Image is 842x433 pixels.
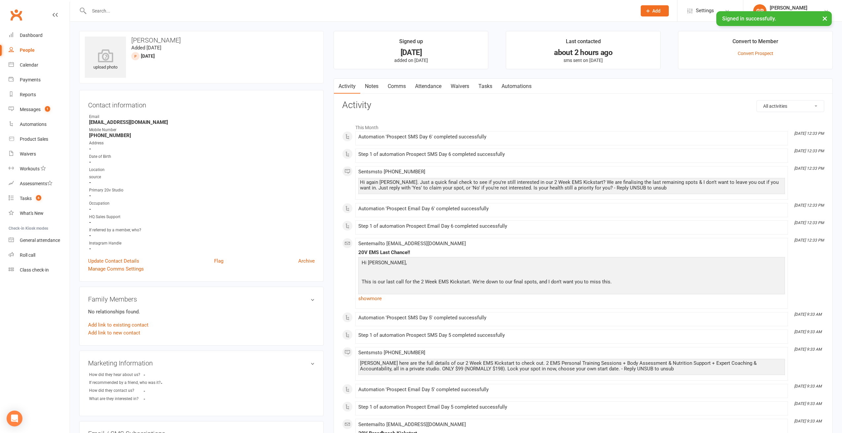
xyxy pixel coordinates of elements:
div: Occupation [89,200,315,207]
strong: [EMAIL_ADDRESS][DOMAIN_NAME] [89,119,315,125]
div: Class check-in [20,267,49,273]
div: [PERSON_NAME] [770,5,807,11]
a: Add link to new contact [88,329,140,337]
div: [DATE] [340,49,482,56]
div: 20V EMS Last Chance!! [358,250,785,255]
div: Mobile Number [89,127,315,133]
i: [DATE] 9:33 AM [794,384,822,389]
div: If referred by a member, who? [89,227,315,233]
a: Messages 1 [9,102,70,117]
div: Automation 'Prospect Email Day 5' completed successfully [358,387,785,392]
div: Automation 'Prospect Email Day 6' completed successfully [358,206,785,212]
p: This is our last call for the 2 Week EMS Kickstart. We're down to our final spots, and I don't wa... [360,278,783,287]
div: Step 1 of automation Prospect SMS Day 5 completed successfully [358,332,785,338]
span: Sent email to [EMAIL_ADDRESS][DOMAIN_NAME] [358,241,466,246]
strong: - [89,206,315,212]
strong: - [144,389,181,393]
strong: - [161,381,199,386]
i: [DATE] 12:33 PM [794,238,824,243]
button: × [819,11,831,25]
strong: [PHONE_NUMBER] [89,132,315,138]
a: Class kiosk mode [9,263,70,277]
div: Signed up [399,37,423,49]
div: Step 1 of automation Prospect Email Day 6 completed successfully [358,223,785,229]
input: Search... [87,6,632,15]
a: Reports [9,87,70,102]
i: [DATE] 12:33 PM [794,149,824,153]
a: Convert Prospect [738,51,773,56]
i: [DATE] 9:33 AM [794,330,822,334]
div: Reports [20,92,36,97]
div: Tasks [20,196,32,201]
div: Assessments [20,181,52,186]
strong: - [89,219,315,225]
a: Roll call [9,248,70,263]
span: Settings [696,3,714,18]
div: If recommended by a friend, who was it? [89,380,161,386]
a: People [9,43,70,58]
a: Comms [383,79,410,94]
a: Tasks 6 [9,191,70,206]
strong: - [144,372,181,377]
div: Last contacted [566,37,601,49]
p: No relationships found. [88,308,315,316]
button: Add [641,5,669,16]
div: Step 1 of automation Prospect Email Day 5 completed successfully [358,404,785,410]
a: Add link to existing contact [88,321,148,329]
a: Dashboard [9,28,70,43]
h3: Marketing Information [88,360,315,367]
i: [DATE] 12:33 PM [794,131,824,136]
div: 20v Gold Coast [770,11,807,17]
div: Automations [20,122,47,127]
div: Payments [20,77,41,82]
div: Roll call [20,252,35,258]
div: General attendance [20,238,60,243]
p: Hi [PERSON_NAME], [360,259,783,268]
div: Dashboard [20,33,43,38]
i: [DATE] 9:33 AM [794,401,822,406]
span: Add [652,8,661,14]
strong: - [144,396,181,401]
div: Primary 20v Studio [89,187,315,193]
div: HQ Sales Support [89,214,315,220]
div: Waivers [20,151,36,157]
div: How did they contact us? [89,388,144,394]
div: GP [753,4,766,17]
strong: - [89,233,315,239]
li: This Month [342,121,824,131]
a: Notes [360,79,383,94]
a: General attendance kiosk mode [9,233,70,248]
strong: - [89,193,315,199]
strong: - [89,146,315,152]
div: [PERSON_NAME] here are the full details of our 2 Week EMS Kickstart to check out. 2 EMS Personal ... [360,361,783,372]
a: Manage Comms Settings [88,265,144,273]
h3: Contact information [88,99,315,109]
a: Automations [497,79,536,94]
a: Tasks [474,79,497,94]
div: Product Sales [20,136,48,142]
a: Waivers [446,79,474,94]
div: What's New [20,211,44,216]
a: Flag [214,257,223,265]
h3: Activity [342,100,824,110]
i: [DATE] 9:33 AM [794,419,822,423]
div: upload photo [85,49,126,71]
h3: Family Members [88,296,315,303]
a: Automations [9,117,70,132]
span: Sent email to [EMAIL_ADDRESS][DOMAIN_NAME] [358,421,466,427]
div: Automation 'Prospect SMS Day 6' completed successfully [358,134,785,140]
div: What are they interested in? [89,396,144,402]
a: Assessments [9,176,70,191]
a: Archive [298,257,315,265]
h3: [PERSON_NAME] [85,37,318,44]
div: People [20,47,35,53]
div: Step 1 of automation Prospect SMS Day 6 completed successfully [358,152,785,157]
i: [DATE] 12:33 PM [794,166,824,171]
a: Calendar [9,58,70,72]
div: Workouts [20,166,40,171]
div: Date of Birth [89,154,315,160]
a: Waivers [9,147,70,161]
span: 6 [36,195,41,201]
i: [DATE] 9:33 AM [794,312,822,317]
p: sms sent on [DATE] [512,58,654,63]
